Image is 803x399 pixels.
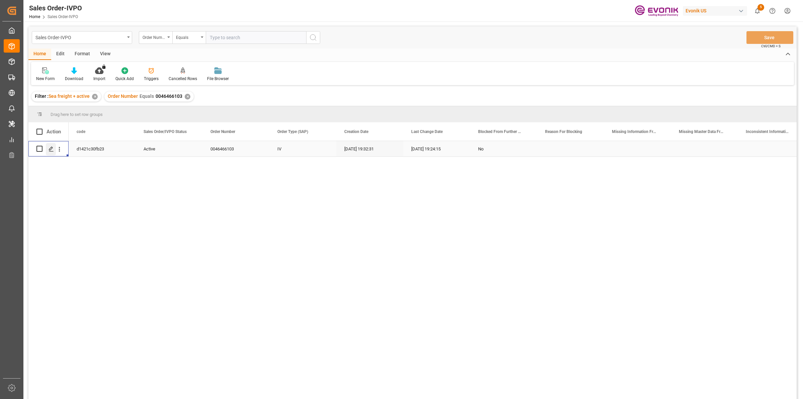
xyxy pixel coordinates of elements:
[403,141,470,156] div: [DATE] 19:24:15
[206,31,306,44] input: Type to search
[269,141,336,156] div: IV
[750,3,765,18] button: show 5 new notifications
[336,141,403,156] div: [DATE] 19:32:31
[144,141,194,157] div: Active
[140,93,154,99] span: Equals
[683,6,747,16] div: Evonik US
[36,76,55,82] div: New Form
[108,93,138,99] span: Order Number
[69,141,136,156] div: d1421c30fb23
[47,129,61,135] div: Action
[29,14,40,19] a: Home
[115,76,134,82] div: Quick Add
[156,93,182,99] span: 0046466103
[169,76,197,82] div: Cancelled Rows
[176,33,199,41] div: Equals
[92,94,98,99] div: ✕
[28,49,51,60] div: Home
[95,49,115,60] div: View
[77,129,85,134] span: code
[757,4,764,11] span: 5
[635,5,678,17] img: Evonik-brand-mark-Deep-Purple-RGB.jpeg_1700498283.jpeg
[344,129,368,134] span: Creation Date
[144,129,187,134] span: Sales Order/IVPO Status
[139,31,172,44] button: open menu
[679,129,724,134] span: Missing Master Data From Header
[761,44,781,49] span: Ctrl/CMD + S
[306,31,320,44] button: search button
[35,33,125,41] div: Sales Order-IVPO
[683,4,750,17] button: Evonik US
[70,49,95,60] div: Format
[49,93,90,99] span: Sea freight + active
[65,76,83,82] div: Download
[144,76,159,82] div: Triggers
[29,3,82,13] div: Sales Order-IVPO
[51,112,103,117] span: Drag here to set row groups
[612,129,657,134] span: Missing Information From Header
[746,31,793,44] button: Save
[28,141,69,157] div: Press SPACE to select this row.
[202,141,269,156] div: 0046466103
[545,129,582,134] span: Reason For Blocking
[172,31,206,44] button: open menu
[185,94,190,99] div: ✕
[746,129,791,134] span: Inconsistent Information On Line Item Level
[207,76,229,82] div: File Browser
[210,129,235,134] span: Order Number
[411,129,443,134] span: Last Change Date
[35,93,49,99] span: Filter :
[765,3,780,18] button: Help Center
[277,129,308,134] span: Order Type (SAP)
[478,129,523,134] span: Blocked From Further Processing
[478,141,529,157] div: No
[143,33,165,41] div: Order Number
[32,31,132,44] button: open menu
[51,49,70,60] div: Edit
